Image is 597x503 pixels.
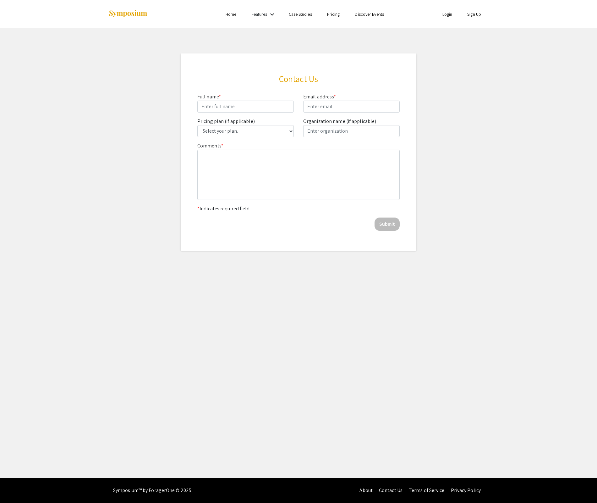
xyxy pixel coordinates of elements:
input: Enter email [303,101,400,113]
mat-icon: Expand Features list [268,11,276,18]
label: Organization name (if applicable) [303,118,376,125]
h1: Contact Us [197,74,400,84]
a: About [359,487,373,494]
a: Features [252,11,267,17]
input: Enter organization [303,125,400,137]
a: Login [442,11,452,17]
a: Contact Us [379,487,403,494]
input: Enter full name [197,101,294,113]
a: Discover Events [355,11,384,17]
label: Pricing plan (if applicable) [197,118,255,125]
label: Comments [197,142,223,150]
img: Symposium by ForagerOne [108,10,148,18]
button: Submit [375,218,400,231]
a: Privacy Policy [451,487,481,494]
label: Email address [303,93,336,101]
a: Sign Up [467,11,481,17]
p: Indicates required field [197,205,400,213]
a: Case Studies [289,11,312,17]
a: Pricing [327,11,340,17]
a: Home [226,11,236,17]
div: Symposium™ by ForagerOne © 2025 [113,478,191,503]
label: Full name [197,93,221,101]
a: Terms of Service [409,487,445,494]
